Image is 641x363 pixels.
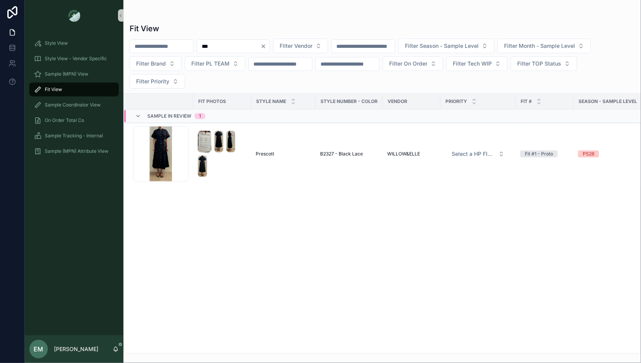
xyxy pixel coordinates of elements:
button: Select Button [273,39,328,53]
a: Sample (MPN) Attribute View [29,144,119,158]
div: PS26 [583,150,594,157]
span: Filter On Order [389,60,427,68]
p: [PERSON_NAME] [54,345,98,353]
span: PRIORITY [445,98,467,105]
button: Select Button [446,56,508,71]
span: Filter TOP Status [517,60,561,68]
span: Select a HP FIT LEVEL [452,150,495,158]
a: Fit View [29,83,119,96]
span: Filter Month - Sample Level [504,42,575,50]
h1: Fit View [130,23,159,34]
div: 1 [199,113,201,119]
div: Fit #1 - Proto [525,150,553,157]
button: Select Button [383,56,443,71]
button: Clear [260,43,270,49]
span: Style View - Vendor Specific [45,56,107,62]
a: B2327 - Black Lace [320,151,378,157]
button: Select Button [130,74,185,89]
a: Sample (MPN) View [29,67,119,81]
span: On Order Total Co [45,117,84,123]
a: Style View - Vendor Specific [29,52,119,66]
button: Select Button [398,39,494,53]
img: Screenshot-2025-08-20-at-12.52.43-PM.png [214,131,223,152]
img: App logo [68,9,80,22]
span: WILLOW&ELLE [387,151,420,157]
a: Screenshot-2025-08-20-at-12.52.38-PM.pngScreenshot-2025-08-20-at-12.52.43-PM.pngScreenshot-2025-0... [198,131,246,177]
span: Vendor [388,98,407,105]
span: Prescott [256,151,274,157]
span: Fit Photos [198,98,226,105]
button: Select Button [130,56,182,71]
span: B2327 - Black Lace [320,151,363,157]
span: Filter PL TEAM [191,60,229,68]
span: Filter Season - Sample Level [405,42,479,50]
a: Prescott [256,151,311,157]
a: Style View [29,36,119,50]
span: Filter Priority [136,78,169,85]
a: On Order Total Co [29,113,119,127]
span: STYLE NAME [256,98,286,105]
div: scrollable content [25,31,123,168]
button: Select Button [511,56,577,71]
img: Screenshot-2025-08-20-at-12.52.46-PM.png [226,131,235,152]
span: Filter Brand [136,60,166,68]
span: Sample (MPN) Attribute View [45,148,108,154]
button: Select Button [445,147,511,161]
span: Filter Tech WIP [453,60,492,68]
span: Style Number - Color [320,98,378,105]
a: Fit #1 - Proto [520,150,569,157]
span: Sample Tracking - Internal [45,133,103,139]
span: EM [34,344,44,354]
span: Style View [45,40,68,46]
button: Select Button [498,39,591,53]
a: Select Button [445,147,511,161]
a: WILLOW&ELLE [387,151,436,157]
img: Screenshot-2025-08-20-at-12.52.48-PM.png [198,155,207,177]
a: Sample Coordinator View [29,98,119,112]
a: Sample Tracking - Internal [29,129,119,143]
img: Screenshot-2025-08-20-at-12.52.38-PM.png [198,131,211,152]
span: Fit View [45,86,62,93]
span: Filter Vendor [280,42,312,50]
span: Sample In Review [147,113,191,119]
span: Sample (MPN) View [45,71,88,77]
span: Sample Coordinator View [45,102,101,108]
span: Season - Sample Level [579,98,637,105]
button: Select Button [185,56,245,71]
span: Fit # [521,98,532,105]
